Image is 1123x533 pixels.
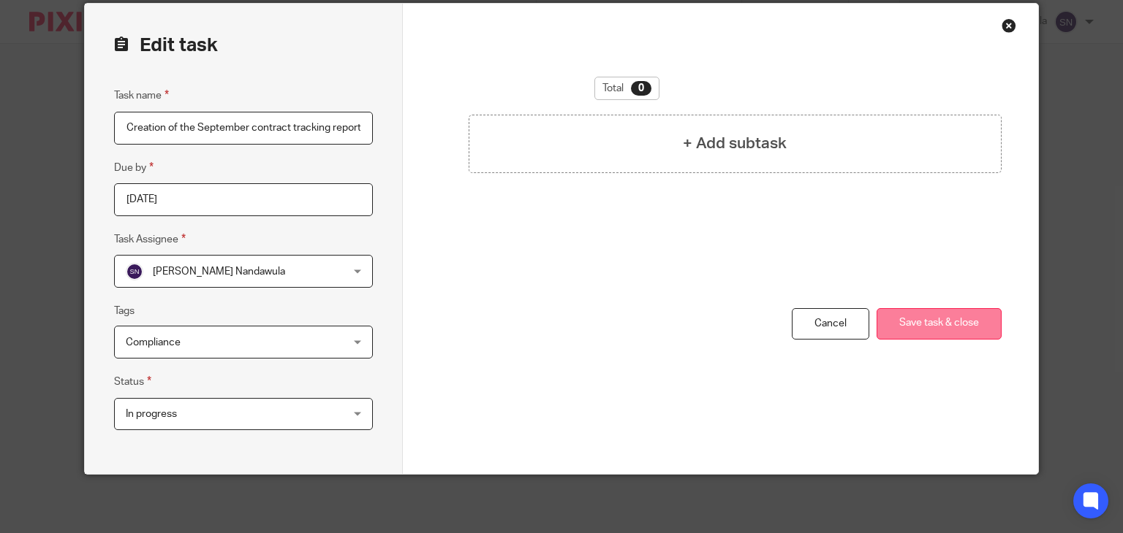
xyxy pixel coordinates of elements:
[126,263,143,280] img: svg%3E
[153,266,285,277] span: [PERSON_NAME] Nandawula
[877,308,1002,340] button: Save task & close
[114,87,169,104] label: Task name
[114,33,373,58] h2: Edit task
[126,337,181,348] span: Compliance
[683,132,787,155] h4: + Add subtask
[792,308,869,340] a: Cancel
[594,77,659,100] div: Total
[114,373,151,390] label: Status
[631,81,651,96] div: 0
[126,409,177,419] span: In progress
[114,304,135,318] label: Tags
[114,183,373,216] input: Pick a date
[114,231,186,248] label: Task Assignee
[114,159,154,176] label: Due by
[1002,18,1016,33] div: Close this dialog window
